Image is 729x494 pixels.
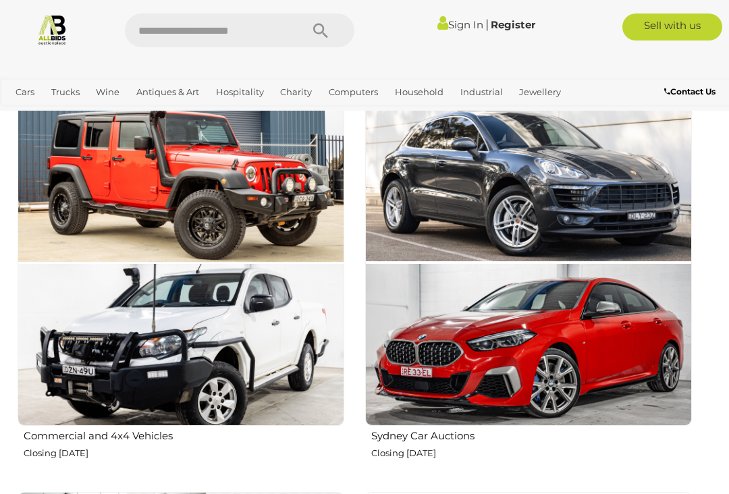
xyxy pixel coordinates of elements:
b: Contact Us [664,86,715,97]
a: Trucks [46,81,85,103]
a: Sports [53,103,91,126]
a: Cars [10,81,40,103]
a: Charity [275,81,317,103]
a: Commercial and 4x4 Vehicles Closing [DATE] [17,99,344,481]
a: Industrial [455,81,508,103]
a: Hospitality [211,81,269,103]
button: Search [287,13,354,47]
a: Computers [323,81,383,103]
a: Jewellery [514,81,566,103]
img: Sydney Car Auctions [365,99,692,426]
a: Contact Us [664,84,719,99]
a: Office [10,103,47,126]
h2: Sydney Car Auctions [371,427,692,442]
span: | [485,17,489,32]
p: Closing [DATE] [24,445,344,461]
a: [GEOGRAPHIC_DATA] [97,103,203,126]
img: Commercial and 4x4 Vehicles [18,99,344,426]
p: Closing [DATE] [371,445,692,461]
img: Allbids.com.au [36,13,68,45]
a: Register [491,18,535,31]
a: Wine [90,81,125,103]
h2: Commercial and 4x4 Vehicles [24,427,344,442]
a: Antiques & Art [131,81,205,103]
a: Household [389,81,449,103]
a: Sell with us [622,13,723,40]
a: Sydney Car Auctions Closing [DATE] [364,99,692,481]
a: Sign In [437,18,483,31]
